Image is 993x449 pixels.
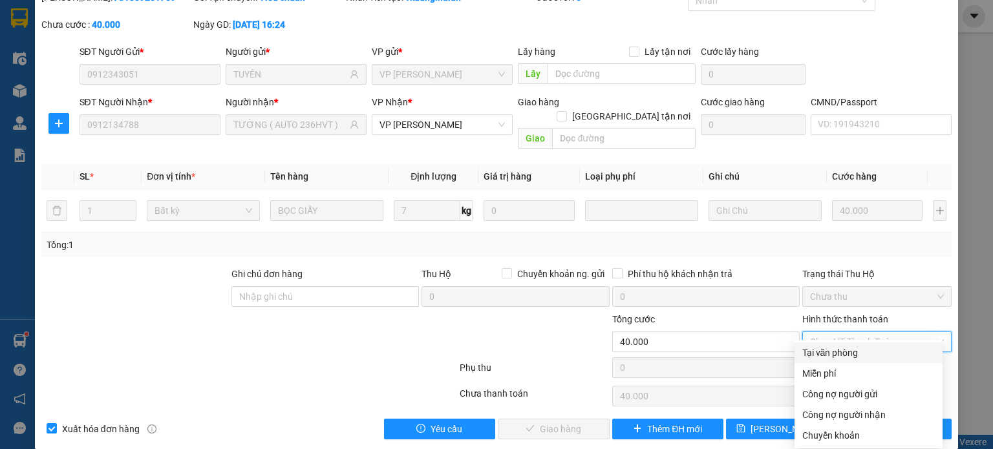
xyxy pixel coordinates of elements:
span: plus [633,424,642,434]
div: SĐT Người Nhận [80,95,220,109]
div: Người gửi [226,45,367,59]
span: Đơn vị tính [147,171,195,182]
div: Ngày GD: [193,17,343,32]
span: SL [80,171,90,182]
input: Tên người nhận [233,118,347,132]
span: Chọn HT Thanh Toán [810,332,944,351]
div: Người nhận [226,95,367,109]
button: delete [47,200,67,221]
div: Miễn phí [802,366,935,381]
span: Định lượng [411,171,456,182]
input: 0 [484,200,574,221]
div: Cước gửi hàng sẽ được ghi vào công nợ của người gửi [795,384,943,404]
span: plus [49,118,69,129]
span: VP Hoàng Văn Thụ [379,115,505,134]
button: save[PERSON_NAME] chuyển hoàn [726,419,838,439]
button: plus [48,113,69,134]
span: VP Nhận [372,97,408,107]
th: Ghi chú [703,164,827,189]
input: 0 [832,200,923,221]
span: Phí thu hộ khách nhận trả [623,267,738,281]
div: Công nợ người gửi [802,387,935,401]
input: Cước lấy hàng [701,64,806,85]
div: Công nợ người nhận [802,408,935,422]
div: Phụ thu [458,360,610,383]
span: user [350,120,359,129]
div: Chuyển khoản [802,428,935,443]
input: Ghi chú đơn hàng [231,286,419,307]
div: Tại văn phòng [802,346,935,360]
span: Lấy tận nơi [639,45,696,59]
span: save [736,424,745,434]
span: Chuyển khoản ng. gửi [512,267,610,281]
span: Thêm ĐH mới [647,422,702,436]
button: checkGiao hàng [498,419,610,439]
label: Cước giao hàng [701,97,765,107]
span: Chưa thu [810,287,944,306]
input: Cước giao hàng [701,114,806,135]
input: Dọc đường [548,63,696,84]
span: VP Võ Chí Công [379,65,505,84]
label: Cước lấy hàng [701,47,759,57]
span: [PERSON_NAME] chuyển hoàn [751,422,873,436]
span: [GEOGRAPHIC_DATA] tận nơi [567,109,696,123]
span: user [350,70,359,79]
div: Cước gửi hàng sẽ được ghi vào công nợ của người nhận [795,404,943,425]
label: Ghi chú đơn hàng [231,269,303,279]
th: Loại phụ phí [580,164,703,189]
span: Tổng cước [612,314,655,324]
div: SĐT Người Gửi [80,45,220,59]
div: CMND/Passport [811,95,952,109]
span: Xuất hóa đơn hàng [57,422,145,436]
input: Ghi Chú [709,200,822,221]
div: Trạng thái Thu Hộ [802,267,952,281]
input: Tên người gửi [233,67,347,81]
span: Lấy hàng [518,47,555,57]
button: plus [933,200,946,221]
label: Hình thức thanh toán [802,314,888,324]
div: Chưa thanh toán [458,386,610,409]
span: Lấy [518,63,548,84]
button: plusThêm ĐH mới [612,419,724,439]
span: Yêu cầu [431,422,462,436]
span: Giao hàng [518,97,559,107]
span: Giao [518,128,552,149]
div: Chưa cước : [41,17,191,32]
input: Dọc đường [552,128,696,149]
b: 40.000 [92,19,120,30]
span: Bất kỳ [155,201,252,220]
span: info-circle [147,424,156,433]
span: kg [460,200,473,221]
span: Giá trị hàng [484,171,531,182]
b: [DATE] 16:24 [233,19,285,30]
span: Cước hàng [832,171,877,182]
div: VP gửi [372,45,513,59]
input: VD: Bàn, Ghế [270,200,383,221]
span: Thu Hộ [422,269,451,279]
span: exclamation-circle [416,424,425,434]
button: exclamation-circleYêu cầu [384,419,496,439]
div: Tổng: 1 [47,238,384,252]
span: Tên hàng [270,171,308,182]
